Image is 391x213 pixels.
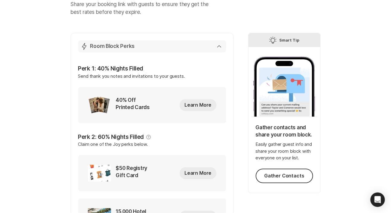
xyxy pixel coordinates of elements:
p: Perk 1: 40% Nights Filled [78,64,226,73]
div: Open Intercom Messenger [370,193,385,207]
button: Gather Contacts [256,169,313,183]
button: Learn More [180,167,216,179]
p: Perk 2: 60% Nights Filled [78,133,144,141]
p: Room Block Perks [90,43,135,50]
p: Send thank you notes and invitations to your guests. [78,73,226,87]
p: 40% Off Printed Cards [116,97,152,114]
img: incentive [88,97,111,114]
p: Gather contacts and share your room block. [256,124,313,139]
p: Easily gather guest info and share your room block with everyone on your list. [256,141,313,161]
button: Learn More [180,99,216,111]
p: Smart Tip [280,36,300,44]
p: $50 Registry Gift Card [116,165,152,182]
p: Share your booking link with guests to ensure they get the best rates before they expire. [71,1,218,16]
button: Room Block Perks [78,40,226,52]
p: Claim one of the Joy perks below. [78,141,226,155]
img: incentive [88,165,111,182]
